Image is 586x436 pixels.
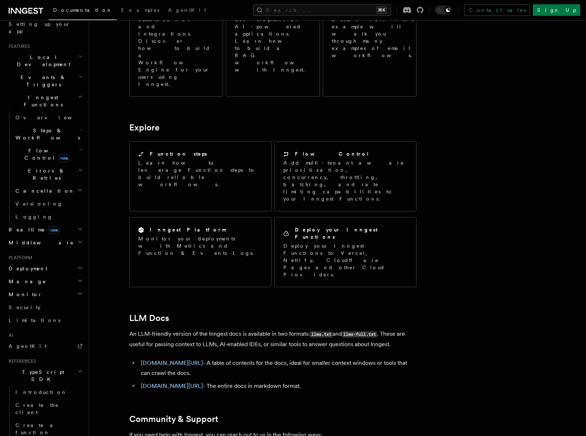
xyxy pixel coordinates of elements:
[13,197,84,210] a: Versioning
[117,2,164,19] a: Examples
[139,358,417,378] li: - A table of contents for the docs, ideal for smaller context windows or tools that can crawl the...
[48,226,60,234] span: new
[13,164,84,184] button: Errors & Retries
[129,141,271,211] a: Function stepsLearn how to leverage Function steps to build reliable workflows.
[141,359,203,366] a: [DOMAIN_NAME][URL]
[121,7,159,13] span: Examples
[377,6,387,14] kbd: ⌘K
[6,74,78,88] span: Events & Triggers
[6,91,84,111] button: Inngest Functions
[13,386,84,399] a: Introduction
[129,329,417,349] p: An LLM-friendly version of the Inngest docs is available in two formats: and . These are useful f...
[6,43,30,49] span: Features
[6,332,13,338] span: AI
[6,368,78,383] span: TypeScript SDK
[15,422,58,435] span: Create a function
[283,159,408,202] p: Add multi-tenant aware prioritization, concurrency, throttling, batching, and rate limiting capab...
[6,366,84,386] button: TypeScript SDK
[533,4,580,16] a: Sign Up
[6,18,84,38] a: Setting up your app
[13,124,84,144] button: Steps & Workflows
[129,123,159,133] a: Explore
[49,2,117,20] a: Documentation
[58,154,70,162] span: new
[150,150,207,157] h2: Function steps
[295,226,408,240] h2: Deploy your Inngest Functions
[129,313,169,323] a: LLM Docs
[253,4,391,16] button: Search...⌘K
[6,291,42,298] span: Monitor
[138,235,262,257] p: Monitor your deployments with Metrics and Function & Events Logs.
[6,262,84,275] button: Deployment
[6,255,32,261] span: Platform
[13,210,84,223] a: Logging
[13,111,84,124] a: Overview
[129,414,218,424] a: Community & Support
[342,331,377,338] code: llms-full.txt
[6,239,74,246] span: Middleware
[6,314,84,327] a: Limitations
[13,144,84,164] button: Flow Controlnew
[150,226,226,233] h2: Inngest Platform
[138,1,214,88] p: Users [DATE] are demanding customization and integrations. Discover how to build a Workflow Engin...
[15,402,59,415] span: Create the client
[13,147,79,161] span: Flow Control
[435,6,452,14] button: Toggle dark mode
[6,111,84,223] div: Inngest Functions
[9,304,41,310] span: Security
[464,4,530,16] a: Contact sales
[13,184,84,197] button: Cancellation
[139,381,417,391] li: - The entire docs in markdown format.
[274,141,417,211] a: Flow ControlAdd multi-tenant aware prioritization, concurrency, throttling, batching, and rate li...
[6,301,84,314] a: Security
[6,226,60,233] span: Realtime
[53,7,112,13] span: Documentation
[141,382,203,389] a: [DOMAIN_NAME][URL]
[6,275,84,288] button: Manage
[6,236,84,249] button: Middleware
[13,187,75,194] span: Cancellation
[6,94,78,108] span: Inngest Functions
[9,343,47,349] span: AgentKit
[235,1,312,73] p: Inngest offers tools to support the development of AI-powered applications. Learn how to build a ...
[168,7,206,13] span: AgentKit
[129,217,271,287] a: Inngest PlatformMonitor your deployments with Metrics and Function & Events Logs.
[15,389,67,395] span: Introduction
[283,242,408,278] p: Deploy your Inngest Functions to Vercel, Netlify, Cloudflare Pages and other Cloud Providers.
[9,21,70,34] span: Setting up your app
[15,115,89,120] span: Overview
[6,265,47,272] span: Deployment
[6,54,78,68] span: Local Development
[13,127,80,141] span: Steps & Workflows
[6,278,46,285] span: Manage
[6,71,84,91] button: Events & Triggers
[6,51,84,71] button: Local Development
[164,2,210,19] a: AgentKit
[13,399,84,419] a: Create the client
[138,159,262,188] p: Learn how to leverage Function steps to build reliable workflows.
[6,223,84,236] button: Realtimenew
[6,288,84,301] button: Monitor
[274,217,417,287] a: Deploy your Inngest FunctionsDeploy your Inngest Functions to Vercel, Netlify, Cloudflare Pages a...
[6,340,84,353] a: AgentKit
[15,214,53,220] span: Logging
[13,167,78,182] span: Errors & Retries
[9,317,60,323] span: Limitations
[15,201,63,207] span: Versioning
[6,358,36,364] span: References
[310,331,332,338] code: llms.txt
[295,150,369,157] h2: Flow Control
